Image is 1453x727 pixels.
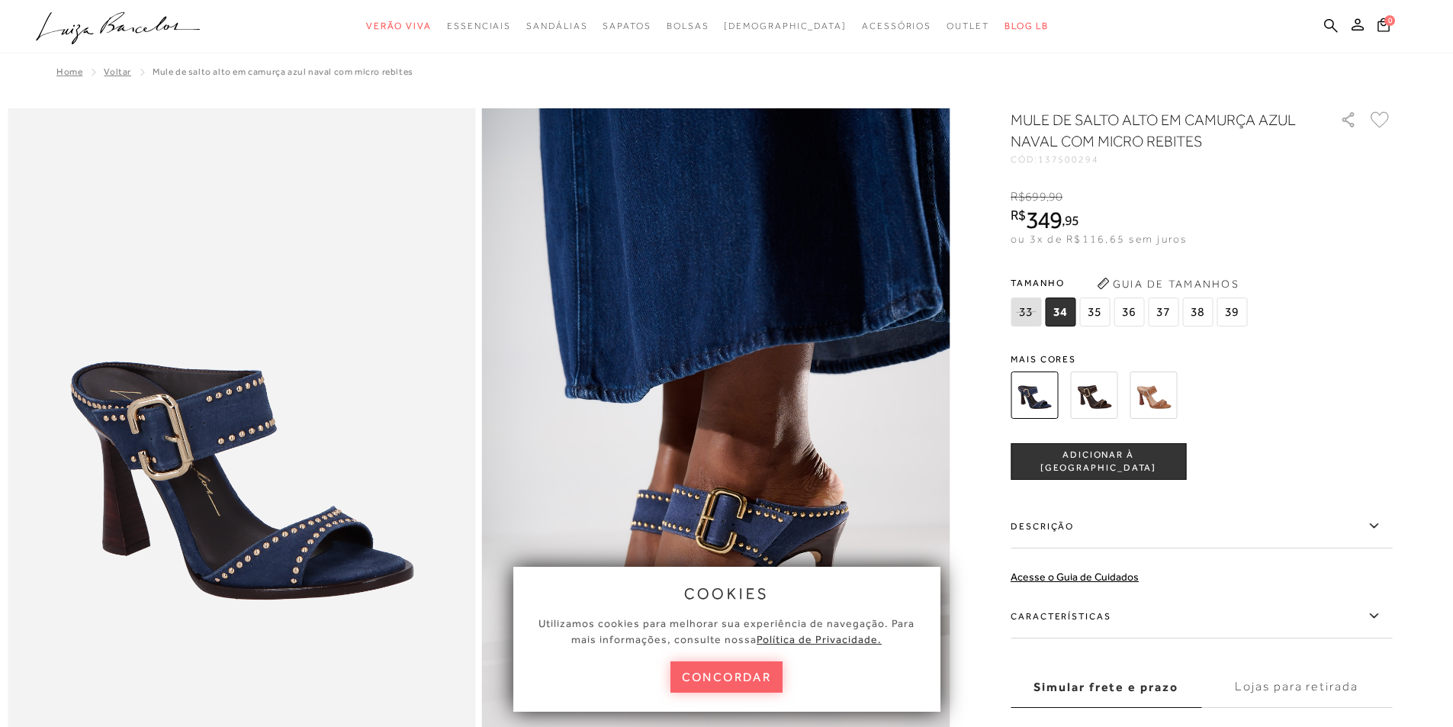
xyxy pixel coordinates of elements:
a: noSubCategoriesText [447,12,511,40]
span: 39 [1217,298,1247,327]
i: , [1062,214,1079,227]
span: Acessórios [862,21,931,31]
label: Simular frete e prazo [1011,667,1201,708]
span: Bolsas [667,21,709,31]
a: Política de Privacidade. [757,633,882,645]
span: Sandálias [526,21,587,31]
button: concordar [670,661,783,693]
span: MULE DE SALTO ALTO EM CAMURÇA AZUL NAVAL COM MICRO REBITES [153,66,413,77]
img: MULE DE SALTO ALTO EM CAMURÇA CARAMELO COM MICRO REBITES [1130,372,1177,419]
span: Verão Viva [366,21,432,31]
span: Sapatos [603,21,651,31]
span: Essenciais [447,21,511,31]
img: MULE DE SALTO ALTO EM CAMURÇA AZUL NAVAL COM MICRO REBITES [1011,372,1058,419]
button: 0 [1373,17,1394,37]
a: noSubCategoriesText [366,12,432,40]
span: 349 [1026,206,1062,233]
a: noSubCategoriesText [526,12,587,40]
span: 35 [1079,298,1110,327]
a: noSubCategoriesText [667,12,709,40]
a: BLOG LB [1005,12,1049,40]
span: 95 [1065,212,1079,228]
a: noSubCategoriesText [603,12,651,40]
span: ADICIONAR À [GEOGRAPHIC_DATA] [1011,449,1185,475]
span: 37 [1148,298,1178,327]
i: , [1046,190,1063,204]
img: MULE DE SALTO ALTO EM CAMURÇA CAFÉ COM MICRO REBITES [1070,372,1117,419]
span: Utilizamos cookies para melhorar sua experiência de navegação. Para mais informações, consulte nossa [538,617,915,645]
span: 137500294 [1038,154,1099,165]
span: Mais cores [1011,355,1392,364]
button: Guia de Tamanhos [1091,272,1244,296]
span: 38 [1182,298,1213,327]
span: 0 [1384,15,1395,26]
span: 34 [1045,298,1075,327]
label: Descrição [1011,504,1392,548]
span: Outlet [947,21,989,31]
label: Características [1011,594,1392,639]
span: [DEMOGRAPHIC_DATA] [724,21,847,31]
span: 33 [1011,298,1041,327]
i: R$ [1011,190,1025,204]
button: ADICIONAR À [GEOGRAPHIC_DATA] [1011,443,1186,480]
span: ou 3x de R$116,65 sem juros [1011,233,1187,245]
label: Lojas para retirada [1201,667,1392,708]
a: Home [56,66,82,77]
span: 36 [1114,298,1144,327]
a: Acesse o Guia de Cuidados [1011,571,1139,583]
div: CÓD: [1011,155,1316,164]
a: noSubCategoriesText [724,12,847,40]
span: 90 [1049,190,1062,204]
span: 699 [1025,190,1046,204]
a: Voltar [104,66,131,77]
span: BLOG LB [1005,21,1049,31]
span: Tamanho [1011,272,1251,294]
i: R$ [1011,208,1026,222]
a: noSubCategoriesText [862,12,931,40]
span: cookies [684,585,770,602]
a: noSubCategoriesText [947,12,989,40]
h1: MULE DE SALTO ALTO EM CAMURÇA AZUL NAVAL COM MICRO REBITES [1011,109,1297,152]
